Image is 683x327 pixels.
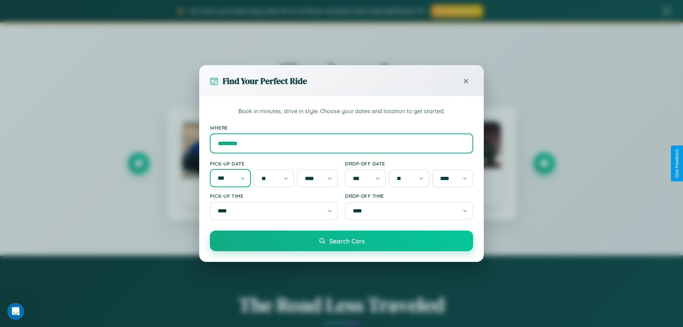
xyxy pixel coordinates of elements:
[210,125,473,131] label: Where
[223,75,307,87] h3: Find Your Perfect Ride
[210,160,338,167] label: Pick-up Date
[345,193,473,199] label: Drop-off Time
[345,160,473,167] label: Drop-off Date
[210,107,473,116] p: Book in minutes, drive in style. Choose your dates and location to get started.
[210,231,473,251] button: Search Cars
[210,193,338,199] label: Pick-up Time
[329,237,365,245] span: Search Cars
